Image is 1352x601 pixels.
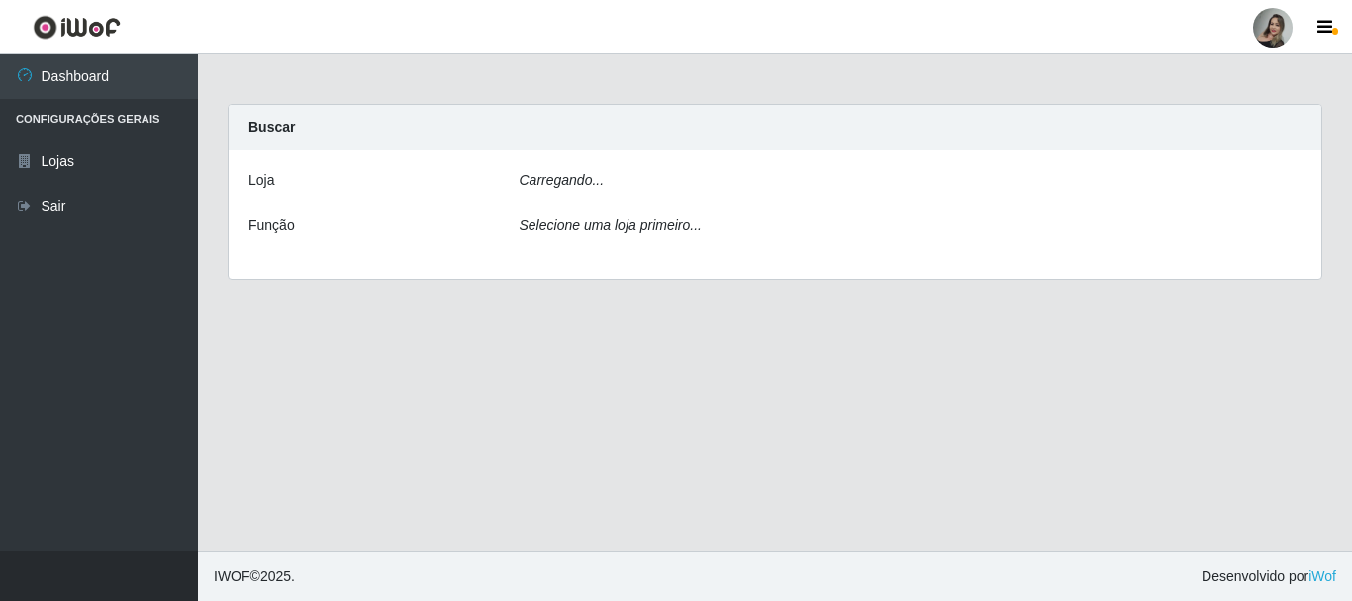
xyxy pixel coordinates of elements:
[248,170,274,191] label: Loja
[214,566,295,587] span: © 2025 .
[214,568,250,584] span: IWOF
[248,215,295,236] label: Função
[248,119,295,135] strong: Buscar
[520,172,605,188] i: Carregando...
[1202,566,1336,587] span: Desenvolvido por
[520,217,702,233] i: Selecione uma loja primeiro...
[1308,568,1336,584] a: iWof
[33,15,121,40] img: CoreUI Logo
